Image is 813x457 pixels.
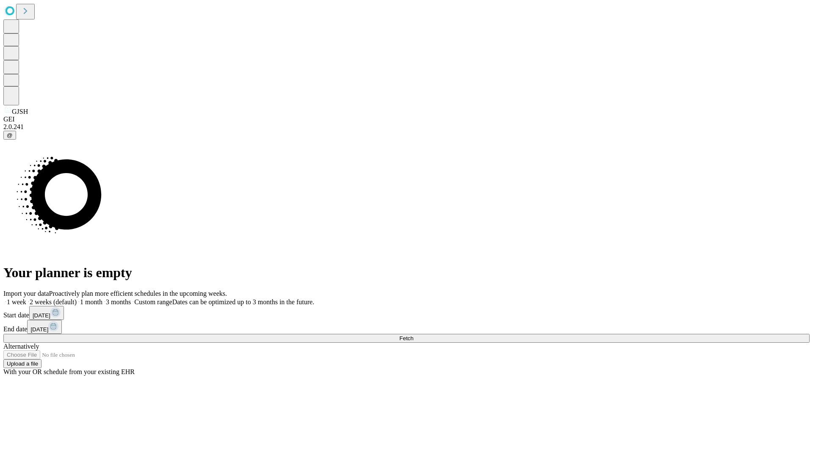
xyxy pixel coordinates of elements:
div: 2.0.241 [3,123,810,131]
span: 1 week [7,298,26,306]
button: [DATE] [29,306,64,320]
span: Import your data [3,290,49,297]
span: 3 months [106,298,131,306]
span: Alternatively [3,343,39,350]
button: @ [3,131,16,140]
span: Custom range [134,298,172,306]
span: Dates can be optimized up to 3 months in the future. [172,298,314,306]
span: [DATE] [33,312,50,319]
button: Fetch [3,334,810,343]
span: @ [7,132,13,138]
h1: Your planner is empty [3,265,810,281]
span: 2 weeks (default) [30,298,77,306]
button: Upload a file [3,359,41,368]
span: Fetch [399,335,413,341]
button: [DATE] [27,320,62,334]
div: GEI [3,116,810,123]
span: Proactively plan more efficient schedules in the upcoming weeks. [49,290,227,297]
span: [DATE] [30,326,48,333]
span: With your OR schedule from your existing EHR [3,368,135,375]
div: End date [3,320,810,334]
div: Start date [3,306,810,320]
span: GJSH [12,108,28,115]
span: 1 month [80,298,102,306]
